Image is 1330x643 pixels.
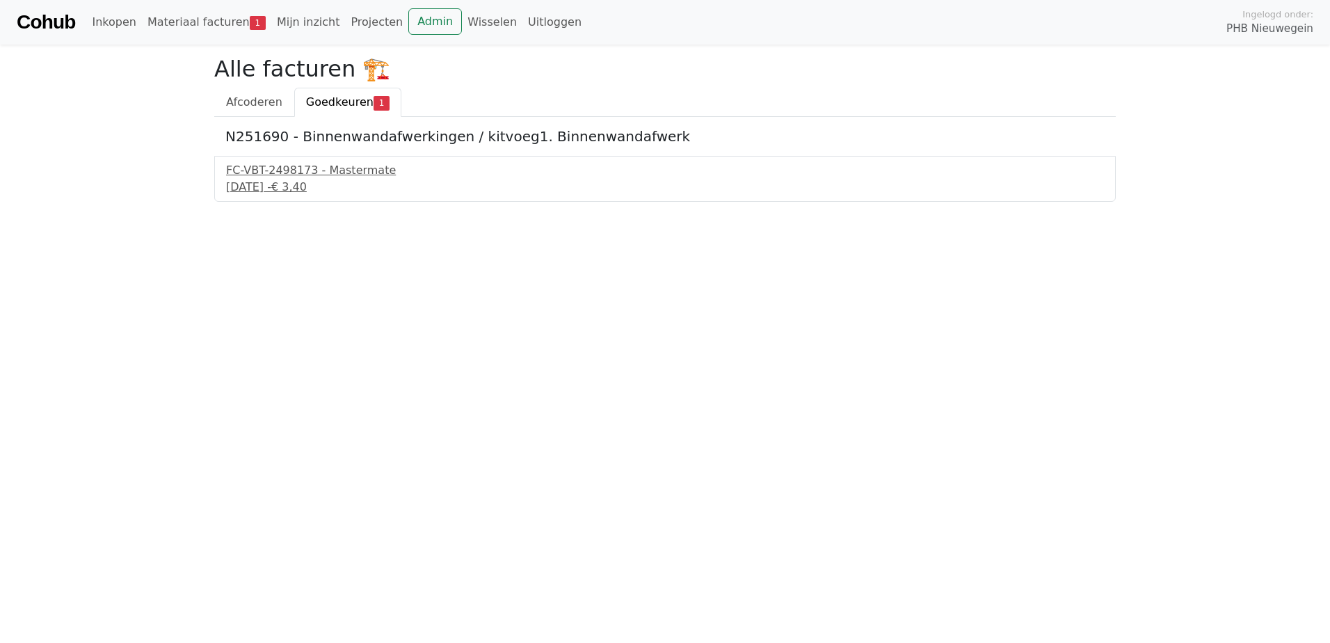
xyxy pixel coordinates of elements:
span: PHB Nieuwegein [1226,21,1313,37]
span: 1 [374,96,390,110]
a: Goedkeuren1 [294,88,401,117]
a: Afcoderen [214,88,294,117]
a: Mijn inzicht [271,8,346,36]
a: Inkopen [86,8,141,36]
a: Projecten [345,8,408,36]
span: € 3,40 [271,180,307,193]
span: Goedkeuren [306,95,374,109]
a: Cohub [17,6,75,39]
h2: Alle facturen 🏗️ [214,56,1116,82]
a: Uitloggen [522,8,587,36]
span: Ingelogd onder: [1242,8,1313,21]
div: FC-VBT-2498173 - Mastermate [226,162,1104,179]
a: Admin [408,8,462,35]
a: Wisselen [462,8,522,36]
a: Materiaal facturen1 [142,8,271,36]
span: 1 [250,16,266,30]
span: Afcoderen [226,95,282,109]
div: [DATE] - [226,179,1104,196]
h5: N251690 - Binnenwandafwerkingen / kitvoeg1. Binnenwandafwerk [225,128,1105,145]
a: FC-VBT-2498173 - Mastermate[DATE] -€ 3,40 [226,162,1104,196]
